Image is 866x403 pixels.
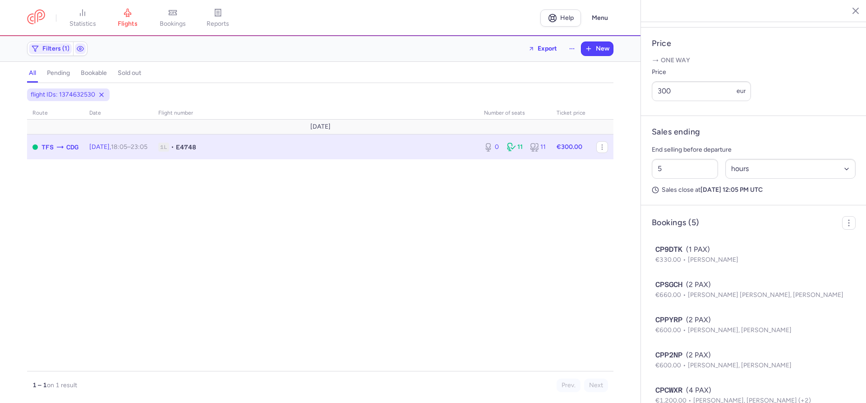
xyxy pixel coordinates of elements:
button: CP9DTK(1 PAX)€330.00[PERSON_NAME] [655,244,852,265]
span: CPP2NP [655,350,682,361]
span: bookings [160,20,186,28]
p: End selling before departure [652,144,856,155]
span: flight IDs: 1374632530 [31,90,95,99]
button: CPP2NP(2 PAX)€600.00[PERSON_NAME], [PERSON_NAME] [655,350,852,371]
h4: sold out [118,69,141,77]
button: New [581,42,613,56]
span: [PERSON_NAME] [PERSON_NAME], [PERSON_NAME] [688,291,843,299]
a: reports [195,8,240,28]
span: CPPYRP [655,315,682,325]
th: number of seats [479,107,551,120]
span: €330.00 [655,256,688,264]
span: €600.00 [655,326,688,334]
span: CPCWXR [655,385,682,396]
span: statistics [69,20,96,28]
input: --- [652,81,751,101]
h4: Bookings (5) [652,218,699,228]
span: CP9DTK [655,244,682,255]
button: Export [522,42,563,56]
button: CPSGCH(2 PAX)€660.00[PERSON_NAME] [PERSON_NAME], [PERSON_NAME] [655,279,852,300]
span: CDG [66,142,78,152]
span: Help [560,14,574,21]
input: ## [652,159,718,179]
span: €660.00 [655,291,688,299]
button: Menu [586,9,613,27]
span: eur [737,87,746,95]
span: flights [118,20,138,28]
h4: bookable [81,69,107,77]
span: E4748 [176,143,196,152]
button: CPPYRP(2 PAX)€600.00[PERSON_NAME], [PERSON_NAME] [655,315,852,335]
a: Help [540,9,581,27]
h4: Sales ending [652,127,700,137]
a: statistics [60,8,105,28]
span: Filters (1) [42,45,69,52]
span: New [596,45,609,52]
p: One way [652,56,856,65]
span: [PERSON_NAME], [PERSON_NAME] [688,326,792,334]
div: 11 [530,143,546,152]
button: Filters (1) [28,42,73,56]
span: reports [207,20,229,28]
h4: Price [652,38,856,49]
label: Price [652,67,751,78]
div: (2 PAX) [655,350,852,361]
div: (1 PAX) [655,244,852,255]
span: – [111,143,147,151]
span: [DATE] [310,123,331,130]
strong: 1 – 1 [32,381,47,389]
span: 1L [158,143,169,152]
div: (2 PAX) [655,279,852,290]
span: CPSGCH [655,279,682,290]
h4: all [29,69,36,77]
div: (4 PAX) [655,385,852,396]
a: flights [105,8,150,28]
a: bookings [150,8,195,28]
div: (2 PAX) [655,315,852,325]
span: on 1 result [47,381,77,389]
a: CitizenPlane red outlined logo [27,9,45,26]
span: TFS [41,142,54,152]
div: 11 [507,143,523,152]
h4: pending [47,69,70,77]
time: 23:05 [131,143,147,151]
span: €600.00 [655,361,688,369]
th: Flight number [153,107,479,120]
th: route [27,107,84,120]
span: [PERSON_NAME], [PERSON_NAME] [688,361,792,369]
th: Ticket price [551,107,591,120]
th: date [84,107,153,120]
span: [PERSON_NAME] [688,256,738,264]
p: Sales close at [652,186,856,194]
span: [DATE], [89,143,147,151]
div: 0 [484,143,500,152]
button: Next [584,379,608,392]
span: Export [538,45,557,52]
span: • [171,143,174,152]
strong: [DATE] 12:05 PM UTC [700,186,763,194]
time: 18:05 [111,143,127,151]
strong: €300.00 [557,143,582,151]
button: Prev. [557,379,580,392]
